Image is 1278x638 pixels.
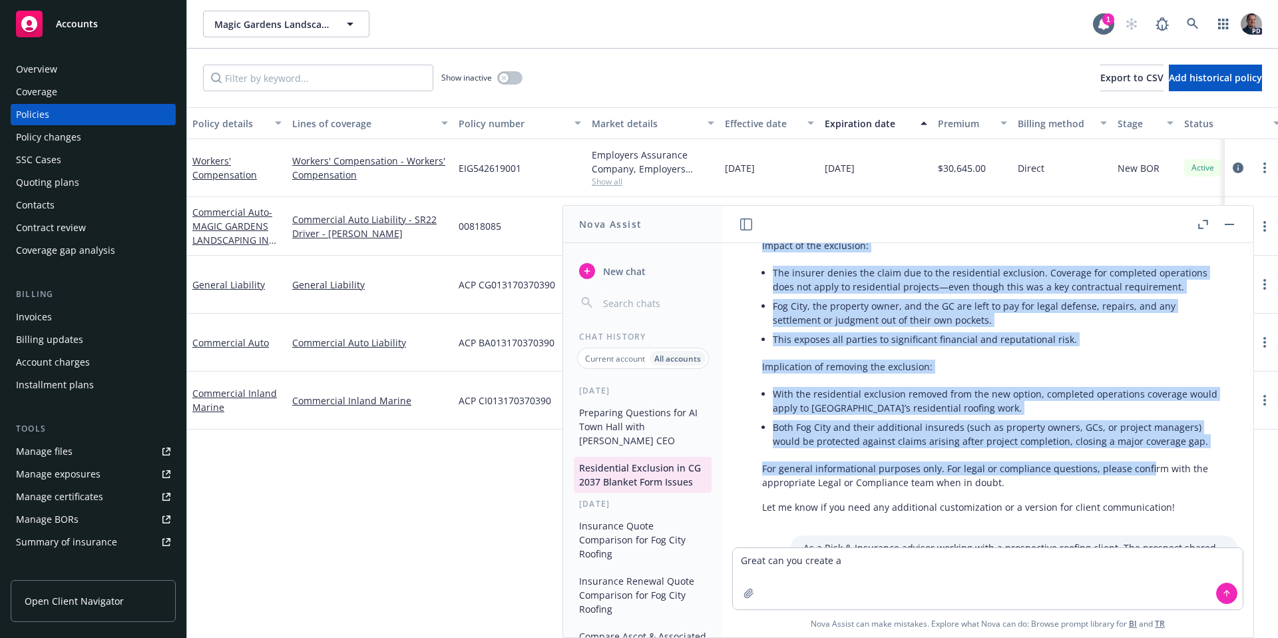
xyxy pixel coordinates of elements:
[773,263,1224,296] li: The insurer denies the claim due to the residential exclusion. Coverage for completed operations ...
[292,154,448,182] a: Workers' Compensation - Workers' Compensation
[192,387,277,414] a: Commercial Inland Marine
[654,353,701,364] p: All accounts
[1012,107,1112,139] button: Billing method
[11,441,176,462] a: Manage files
[762,360,1224,374] p: Implication of removing the exclusion:
[11,5,176,43] a: Accounts
[1257,392,1273,408] a: more
[16,194,55,216] div: Contacts
[16,81,57,103] div: Coverage
[16,104,49,125] div: Policies
[16,329,83,350] div: Billing updates
[192,336,269,349] a: Commercial Auto
[592,117,700,131] div: Market details
[11,127,176,148] a: Policy changes
[11,531,176,553] a: Summary of insurance
[459,219,501,233] span: 00818085
[11,194,176,216] a: Contacts
[933,107,1012,139] button: Premium
[579,217,642,231] h1: Nova Assist
[811,610,1165,637] span: Nova Assist can make mistakes. Explore what Nova can do: Browse prompt library for and
[1210,11,1237,37] a: Switch app
[11,288,176,301] div: Billing
[762,500,1224,514] p: Let me know if you need any additional customization or a version for client communication!
[16,374,94,396] div: Installment plans
[11,104,176,125] a: Policies
[214,17,329,31] span: Magic Gardens Landscaping Inc.
[574,457,712,493] button: Residential Exclusion in CG 2037 Blanket Form Issues
[563,498,722,509] div: [DATE]
[725,161,755,175] span: [DATE]
[16,172,79,193] div: Quoting plans
[11,486,176,507] a: Manage certificates
[1149,11,1175,37] a: Report a Bug
[1169,71,1262,84] span: Add historical policy
[287,107,453,139] button: Lines of coverage
[1112,107,1179,139] button: Stage
[11,374,176,396] a: Installment plans
[1257,160,1273,176] a: more
[192,155,257,181] a: Workers' Compensation
[16,441,73,462] div: Manage files
[16,531,117,553] div: Summary of insurance
[592,176,714,187] span: Show all
[586,107,720,139] button: Market details
[292,336,448,350] a: Commercial Auto Liability
[16,486,103,507] div: Manage certificates
[1129,618,1137,629] a: BI
[16,352,90,373] div: Account charges
[292,212,448,240] a: Commercial Auto Liability - SR22 Driver - [PERSON_NAME]
[1155,618,1165,629] a: TR
[11,81,176,103] a: Coverage
[574,402,712,452] button: Preparing Questions for AI Town Hall with [PERSON_NAME] CEO
[1169,65,1262,91] button: Add historical policy
[825,117,913,131] div: Expiration date
[1118,11,1145,37] a: Start snowing
[453,107,586,139] button: Policy number
[773,418,1224,451] li: Both Fog City and their additional insureds (such as property owners, GCs, or project managers) w...
[1230,160,1246,176] a: circleInformation
[11,149,176,170] a: SSC Cases
[1018,161,1044,175] span: Direct
[16,240,115,261] div: Coverage gap analysis
[720,107,819,139] button: Effective date
[574,259,712,283] button: New chat
[600,294,706,312] input: Search chats
[1257,276,1273,292] a: more
[11,329,176,350] a: Billing updates
[1189,162,1216,174] span: Active
[11,217,176,238] a: Contract review
[11,464,176,485] a: Manage exposures
[459,278,555,292] span: ACP CG013170370390
[773,330,1224,349] li: This exposes all parties to significant financial and reputational risk.
[1118,161,1160,175] span: New BOR
[459,161,521,175] span: EIG542619001
[441,72,492,83] span: Show inactive
[1100,65,1164,91] button: Export to CSV
[1018,117,1092,131] div: Billing method
[192,117,267,131] div: Policy details
[819,107,933,139] button: Expiration date
[1100,71,1164,84] span: Export to CSV
[938,161,986,175] span: $30,645.00
[1241,13,1262,35] img: photo
[733,548,1243,609] textarea: Great can you create a
[187,107,287,139] button: Policy details
[574,570,712,620] button: Insurance Renewal Quote Comparison for Fog City Roofing
[725,117,799,131] div: Effective date
[25,594,124,608] span: Open Client Navigator
[16,127,81,148] div: Policy changes
[203,65,433,91] input: Filter by keyword...
[11,172,176,193] a: Quoting plans
[11,306,176,328] a: Invoices
[592,148,714,176] div: Employers Assurance Company, Employers Insurance Group
[16,306,52,328] div: Invoices
[11,59,176,80] a: Overview
[292,278,448,292] a: General Liability
[459,336,554,350] span: ACP BA013170370390
[1184,117,1265,131] div: Status
[1179,11,1206,37] a: Search
[563,331,722,342] div: Chat History
[600,264,646,278] span: New chat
